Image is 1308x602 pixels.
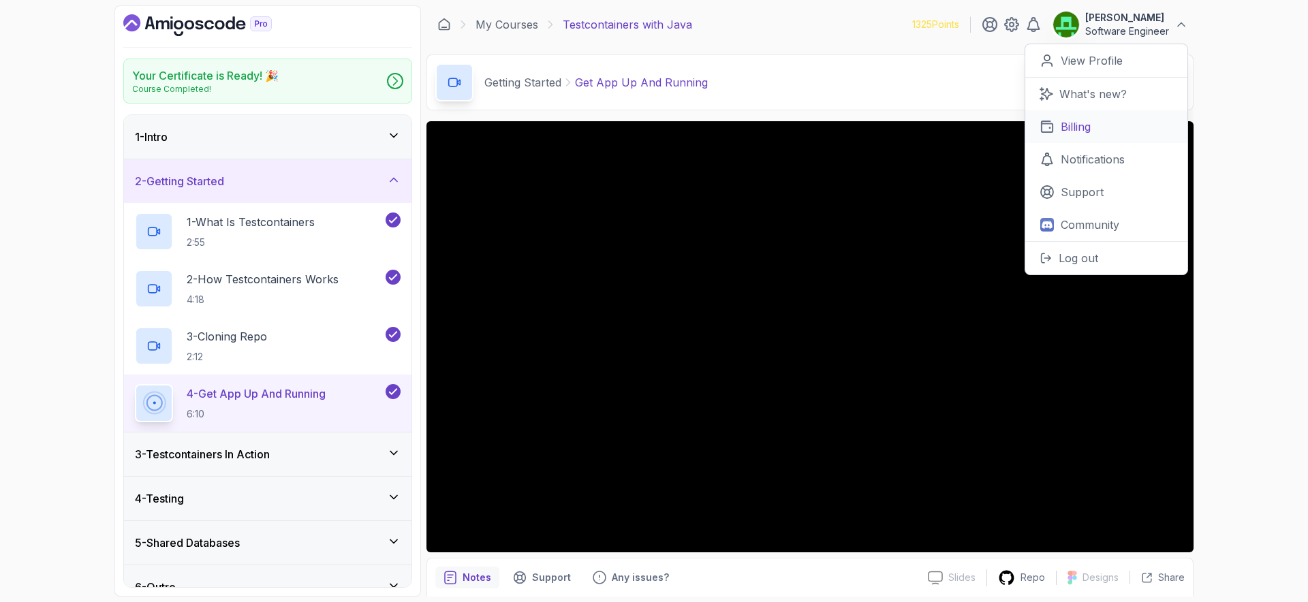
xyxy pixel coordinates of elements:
button: Log out [1025,241,1187,274]
p: Getting Started [484,74,561,91]
p: 1325 Points [912,18,959,31]
a: Your Certificate is Ready! 🎉Course Completed! [123,59,412,104]
button: 2-How Testcontainers Works4:18 [135,270,401,308]
iframe: 4 - Get App up and Running [426,121,1194,552]
a: Notifications [1025,143,1187,176]
p: Repo [1021,571,1045,584]
button: 2-Getting Started [124,159,411,203]
h2: Your Certificate is Ready! 🎉 [132,67,279,84]
h3: 6 - Outro [135,579,176,595]
a: My Courses [476,16,538,33]
a: Community [1025,208,1187,241]
p: 2 - How Testcontainers Works [187,271,339,287]
h3: 1 - Intro [135,129,168,145]
p: View Profile [1061,52,1123,69]
p: 2:12 [187,350,267,364]
p: Get App Up And Running [575,74,708,91]
h3: 2 - Getting Started [135,173,224,189]
p: 4:18 [187,293,339,306]
a: What's new? [1025,78,1187,110]
h3: 5 - Shared Databases [135,535,240,551]
img: user profile image [1053,12,1079,37]
button: 3-Testcontainers In Action [124,432,411,476]
p: Notifications [1061,151,1125,168]
button: 4-Testing [124,477,411,520]
p: Support [1061,184,1104,200]
a: Repo [987,569,1056,586]
p: Testcontainers with Java [563,16,692,33]
p: Designs [1083,571,1119,584]
p: Log out [1059,250,1098,266]
button: Support button [505,567,579,588]
button: 4-Get App Up And Running6:10 [135,384,401,422]
p: Billing [1061,118,1091,135]
p: Software Engineer [1085,25,1169,38]
a: Dashboard [123,14,303,36]
p: 2:55 [187,236,315,249]
button: 1-Intro [124,115,411,159]
h3: 4 - Testing [135,490,184,507]
p: Slides [948,571,976,584]
a: Support [1025,176,1187,208]
button: 5-Shared Databases [124,521,411,565]
button: user profile image[PERSON_NAME]Software Engineer [1053,11,1188,38]
button: 1-What Is Testcontainers2:55 [135,212,401,251]
button: 3-Cloning Repo2:12 [135,327,401,365]
a: Dashboard [437,18,451,31]
p: What's new? [1059,86,1127,102]
p: 3 - Cloning Repo [187,328,267,345]
p: 1 - What Is Testcontainers [187,214,315,230]
p: Course Completed! [132,84,279,95]
p: Share [1158,571,1185,584]
p: Notes [463,571,491,584]
button: notes button [435,567,499,588]
p: Community [1061,217,1119,233]
button: Share [1130,571,1185,584]
p: 4 - Get App Up And Running [187,385,326,402]
p: Support [532,571,571,584]
p: Any issues? [612,571,669,584]
h3: 3 - Testcontainers In Action [135,446,270,462]
a: View Profile [1025,44,1187,78]
a: Billing [1025,110,1187,143]
p: 6:10 [187,407,326,421]
p: [PERSON_NAME] [1085,11,1169,25]
button: Feedback button [585,567,677,588]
